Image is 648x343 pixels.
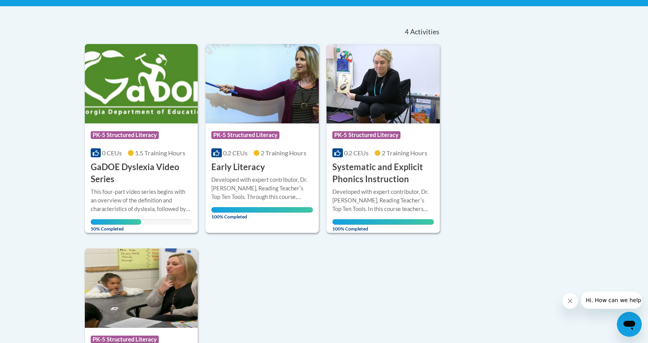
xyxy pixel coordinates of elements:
[211,207,313,220] span: 100% Completed
[223,149,248,157] span: 0.2 CEUs
[91,131,159,139] span: PK-5 Structured Literacy
[85,248,198,328] img: Course Logo
[211,131,279,139] span: PK-5 Structured Literacy
[211,207,313,213] div: Your progress
[85,44,198,123] img: Course Logo
[205,44,319,232] a: Course LogoPK-5 Structured Literacy0.2 CEUs2 Training Hours Early LiteracyDeveloped with expert c...
[135,149,185,157] span: 1.5 Training Hours
[617,312,642,337] iframe: Button to launch messaging window
[91,188,192,213] div: This four-part video series begins with an overview of the definition and characteristics of dysl...
[102,149,122,157] span: 0 CEUs
[261,149,306,157] span: 2 Training Hours
[332,219,434,225] div: Your progress
[581,292,642,309] iframe: Message from company
[205,44,319,123] img: Course Logo
[327,44,440,232] a: Course LogoPK-5 Structured Literacy0.2 CEUs2 Training Hours Systematic and Explicit Phonics Instr...
[91,161,192,185] h3: GaDOE Dyslexia Video Series
[332,219,434,232] span: 100% Completed
[332,188,434,213] div: Developed with expert contributor, Dr. [PERSON_NAME], Reading Teacherʹs Top Ten Tools. In this co...
[332,131,400,139] span: PK-5 Structured Literacy
[91,219,141,225] div: Your progress
[405,28,409,36] span: 4
[91,219,141,232] span: 50% Completed
[344,149,369,157] span: 0.2 CEUs
[5,5,63,12] span: Hi. How can we help?
[382,149,427,157] span: 2 Training Hours
[332,161,434,185] h3: Systematic and Explicit Phonics Instruction
[562,293,578,309] iframe: Close message
[211,161,265,173] h3: Early Literacy
[327,44,440,123] img: Course Logo
[410,28,439,36] span: Activities
[85,44,198,232] a: Course LogoPK-5 Structured Literacy0 CEUs1.5 Training Hours GaDOE Dyslexia Video SeriesThis four-...
[211,176,313,201] div: Developed with expert contributor, Dr. [PERSON_NAME], Reading Teacherʹs Top Ten Tools. Through th...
